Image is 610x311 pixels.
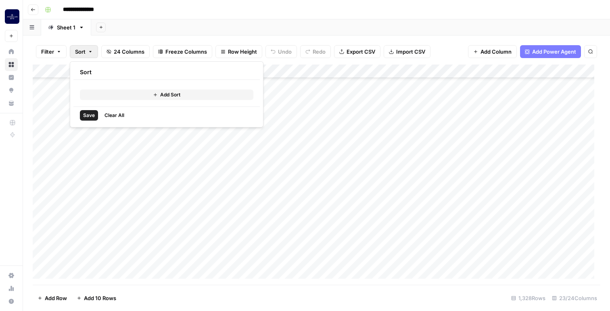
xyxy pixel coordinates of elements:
[70,61,263,127] div: Sort
[5,9,19,24] img: Magellan Jets Logo
[468,45,517,58] button: Add Column
[41,19,91,35] a: Sheet 1
[114,48,144,56] span: 24 Columns
[520,45,581,58] button: Add Power Agent
[228,48,257,56] span: Row Height
[215,45,262,58] button: Row Height
[313,48,326,56] span: Redo
[5,282,18,295] a: Usage
[300,45,331,58] button: Redo
[153,45,212,58] button: Freeze Columns
[396,48,425,56] span: Import CSV
[101,110,127,121] button: Clear All
[347,48,375,56] span: Export CSV
[165,48,207,56] span: Freeze Columns
[75,48,86,56] span: Sort
[278,48,292,56] span: Undo
[33,292,72,305] button: Add Row
[73,65,260,80] div: Sort
[83,112,95,119] span: Save
[5,71,18,84] a: Insights
[532,48,576,56] span: Add Power Agent
[5,84,18,97] a: Opportunities
[57,23,75,31] div: Sheet 1
[480,48,512,56] span: Add Column
[5,295,18,308] button: Help + Support
[72,292,121,305] button: Add 10 Rows
[549,292,600,305] div: 23/24 Columns
[5,97,18,110] a: Your Data
[5,58,18,71] a: Browse
[41,48,54,56] span: Filter
[160,91,180,98] span: Add Sort
[70,45,98,58] button: Sort
[36,45,67,58] button: Filter
[265,45,297,58] button: Undo
[5,269,18,282] a: Settings
[508,292,549,305] div: 1,328 Rows
[334,45,380,58] button: Export CSV
[45,294,67,302] span: Add Row
[104,112,124,119] span: Clear All
[5,6,18,27] button: Workspace: Magellan Jets
[84,294,116,302] span: Add 10 Rows
[101,45,150,58] button: 24 Columns
[384,45,430,58] button: Import CSV
[5,45,18,58] a: Home
[80,110,98,121] button: Save
[80,90,253,100] button: Add Sort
